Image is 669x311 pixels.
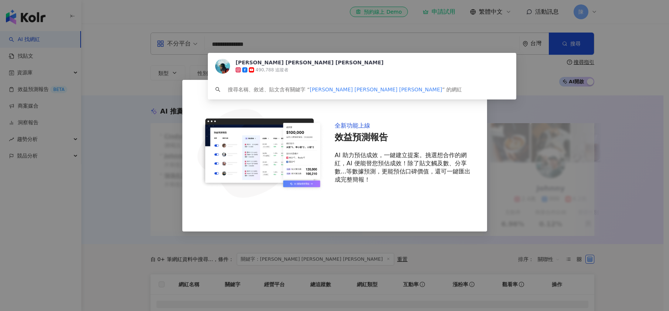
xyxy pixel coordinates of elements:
img: tutorial image [194,92,326,214]
p: AI 助力預估成效，一鍵建立提案。挑選想合作的網紅，AI 便能替您預估成效！除了貼文觸及數、分享數...等數據預測，更能預估口碑價值，還可一鍵匯出成完整簡報！ [335,151,475,183]
div: 全新功能上線 [335,122,370,130]
h1: 效益預測報告 [335,131,475,144]
img: KOL Avatar [215,59,230,74]
div: 490,788 追蹤者 [256,67,288,73]
span: search [215,87,220,92]
div: [PERSON_NAME] [PERSON_NAME] [PERSON_NAME] [236,59,384,66]
div: 搜尋名稱、敘述、貼文含有關鍵字 “ ” 的網紅 [228,85,462,94]
span: [PERSON_NAME] [PERSON_NAME] [PERSON_NAME] [310,87,442,92]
